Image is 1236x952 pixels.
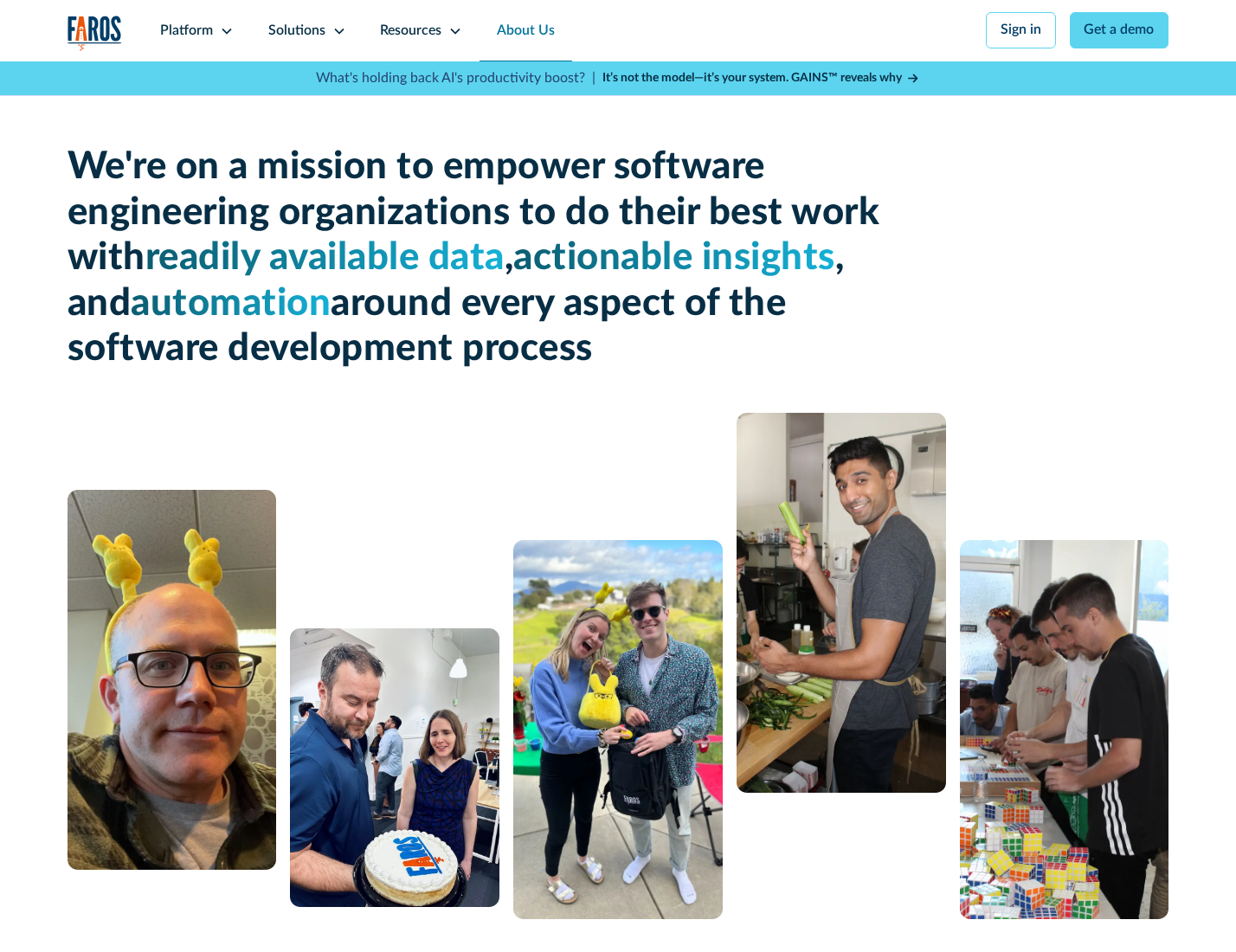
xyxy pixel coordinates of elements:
a: home [68,16,123,51]
span: actionable insights [513,239,835,277]
div: Solutions [268,21,325,42]
strong: It’s not the model—it’s your system. GAINS™ reveals why [602,72,902,84]
span: readily available data [145,239,505,277]
img: 5 people constructing a puzzle from Rubik's cubes [960,540,1169,919]
a: Get a demo [1070,12,1169,48]
a: Sign in [986,12,1056,48]
img: A man and a woman standing next to each other. [513,540,723,919]
p: What's holding back AI's productivity boost? | [316,68,595,89]
img: man cooking with celery [737,413,946,793]
span: automation [131,285,331,323]
img: Logo of the analytics and reporting company Faros. [68,16,123,51]
div: Platform [160,21,213,42]
img: A man with glasses and a bald head wearing a yellow bunny headband. [68,490,277,871]
a: It’s not the model—it’s your system. GAINS™ reveals why [602,69,921,87]
div: Resources [380,21,441,42]
h1: We're on a mission to empower software engineering organizations to do their best work with , , a... [68,145,893,372]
